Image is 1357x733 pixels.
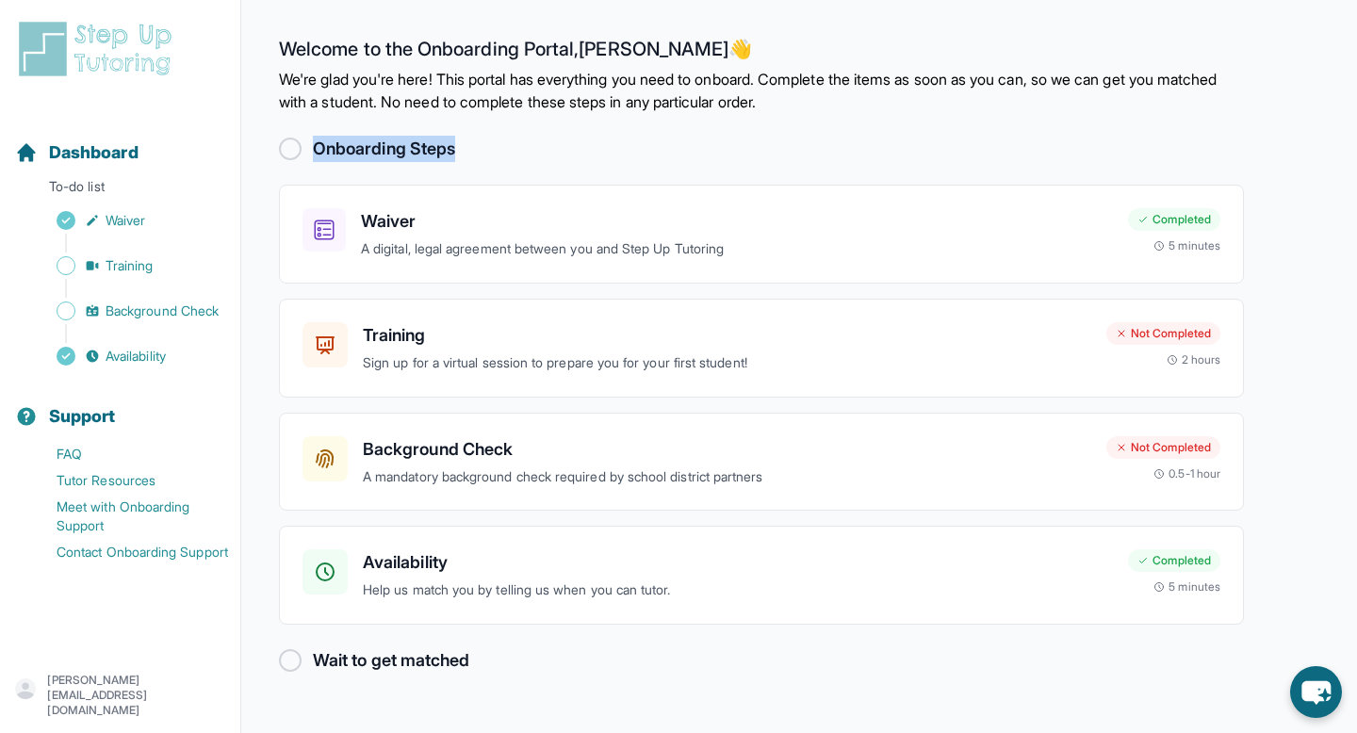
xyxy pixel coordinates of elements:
[1153,579,1220,595] div: 5 minutes
[361,208,1113,235] h3: Waiver
[15,441,240,467] a: FAQ
[279,526,1244,625] a: AvailabilityHelp us match you by telling us when you can tutor.Completed5 minutes
[15,673,225,718] button: [PERSON_NAME][EMAIL_ADDRESS][DOMAIN_NAME]
[361,238,1113,260] p: A digital, legal agreement between you and Step Up Tutoring
[279,68,1244,113] p: We're glad you're here! This portal has everything you need to onboard. Complete the items as soo...
[363,466,1091,488] p: A mandatory background check required by school district partners
[279,299,1244,398] a: TrainingSign up for a virtual session to prepare you for your first student!Not Completed2 hours
[15,252,240,279] a: Training
[1290,666,1342,718] button: chat-button
[49,139,139,166] span: Dashboard
[15,343,240,369] a: Availability
[15,298,240,324] a: Background Check
[106,347,166,366] span: Availability
[1167,352,1221,367] div: 2 hours
[15,139,139,166] a: Dashboard
[279,413,1244,512] a: Background CheckA mandatory background check required by school district partnersNot Completed0.5...
[313,136,455,162] h2: Onboarding Steps
[106,301,219,320] span: Background Check
[363,322,1091,349] h3: Training
[15,467,240,494] a: Tutor Resources
[49,403,116,430] span: Support
[363,352,1091,374] p: Sign up for a virtual session to prepare you for your first student!
[8,109,233,173] button: Dashboard
[15,494,240,539] a: Meet with Onboarding Support
[15,19,183,79] img: logo
[8,373,233,437] button: Support
[363,549,1113,576] h3: Availability
[363,579,1113,601] p: Help us match you by telling us when you can tutor.
[106,256,154,275] span: Training
[47,673,225,718] p: [PERSON_NAME][EMAIL_ADDRESS][DOMAIN_NAME]
[1128,208,1220,231] div: Completed
[1128,549,1220,572] div: Completed
[106,211,145,230] span: Waiver
[15,207,240,234] a: Waiver
[1106,436,1220,459] div: Not Completed
[279,38,1244,68] h2: Welcome to the Onboarding Portal, [PERSON_NAME] 👋
[279,185,1244,284] a: WaiverA digital, legal agreement between you and Step Up TutoringCompleted5 minutes
[1153,466,1220,481] div: 0.5-1 hour
[15,539,240,565] a: Contact Onboarding Support
[313,647,469,674] h2: Wait to get matched
[1106,322,1220,345] div: Not Completed
[1153,238,1220,253] div: 5 minutes
[8,177,233,204] p: To-do list
[363,436,1091,463] h3: Background Check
